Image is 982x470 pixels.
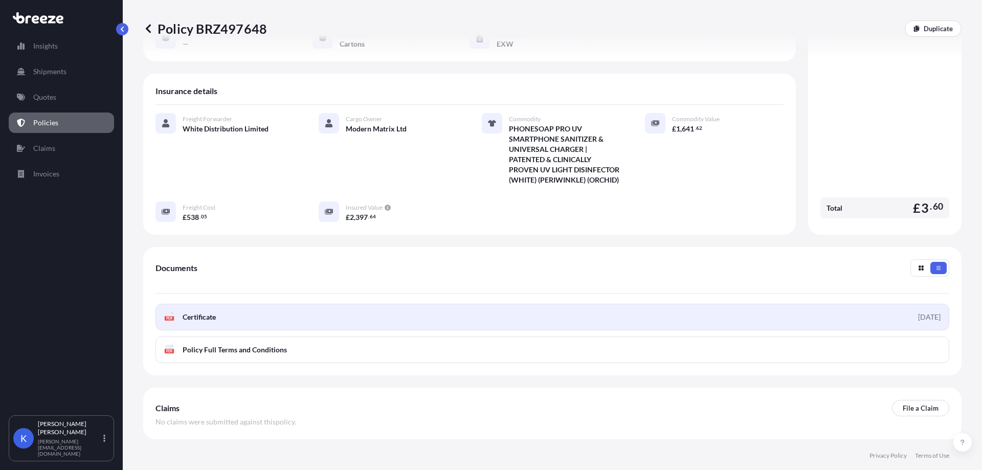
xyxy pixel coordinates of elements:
[33,66,66,77] p: Shipments
[346,204,383,212] span: Insured Value
[368,215,369,218] span: .
[346,214,350,221] span: £
[672,125,676,132] span: £
[38,438,101,457] p: [PERSON_NAME][EMAIL_ADDRESS][DOMAIN_NAME]
[346,115,382,123] span: Cargo Owner
[695,126,696,130] span: .
[9,138,114,159] a: Claims
[33,41,58,51] p: Insights
[183,115,232,123] span: Freight Forwarder
[682,125,694,132] span: 641
[509,124,619,185] span: PHONESOAP PRO UV SMARTPHONE SANITIZER & UNIVERSAL CHARGER | PATENTED & CLINICALLY PROVEN UV LIGHT...
[33,118,58,128] p: Policies
[183,345,287,355] span: Policy Full Terms and Conditions
[143,20,267,37] p: Policy BRZ497648
[183,124,269,134] span: White Distribution Limited
[9,113,114,133] a: Policies
[892,400,949,416] a: File a Claim
[199,215,200,218] span: .
[676,125,680,132] span: 1
[33,92,56,102] p: Quotes
[350,214,354,221] span: 2
[913,202,921,214] span: £
[155,403,180,413] span: Claims
[930,204,932,210] span: .
[166,317,173,320] text: PDF
[903,403,939,413] p: File a Claim
[827,203,842,213] span: Total
[155,337,949,363] a: PDFPolicy Full Terms and Conditions
[155,86,217,96] span: Insurance details
[183,204,215,212] span: Freight Cost
[354,214,355,221] span: ,
[155,304,949,330] a: PDFCertificate[DATE]
[9,87,114,107] a: Quotes
[696,126,702,130] span: 62
[346,124,407,134] span: Modern Matrix Ltd
[933,204,943,210] span: 60
[918,312,941,322] div: [DATE]
[166,349,173,353] text: PDF
[38,420,101,436] p: [PERSON_NAME] [PERSON_NAME]
[33,169,59,179] p: Invoices
[370,215,376,218] span: 64
[187,214,199,221] span: 538
[905,20,962,37] a: Duplicate
[201,215,207,218] span: 05
[672,115,720,123] span: Commodity Value
[155,263,197,273] span: Documents
[915,452,949,460] a: Terms of Use
[9,36,114,56] a: Insights
[33,143,55,153] p: Claims
[355,214,368,221] span: 397
[680,125,682,132] span: ,
[183,214,187,221] span: £
[9,61,114,82] a: Shipments
[9,164,114,184] a: Invoices
[924,24,953,34] p: Duplicate
[921,202,929,214] span: 3
[869,452,907,460] a: Privacy Policy
[155,417,296,427] span: No claims were submitted against this policy .
[20,433,27,443] span: K
[183,312,216,322] span: Certificate
[509,115,541,123] span: Commodity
